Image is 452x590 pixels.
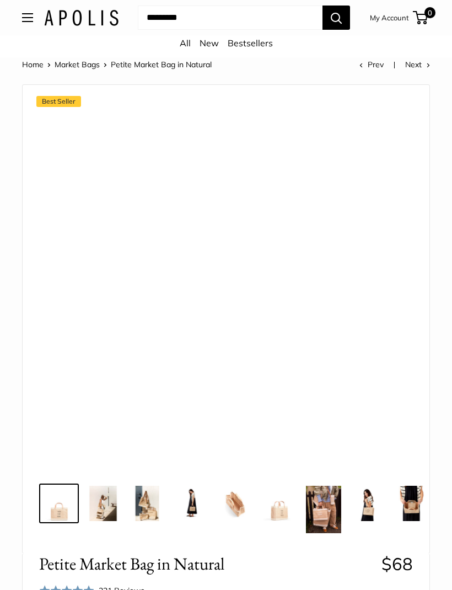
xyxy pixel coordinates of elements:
img: description_Effortless style that elevates every moment [85,486,121,521]
a: description_Effortless style that elevates every moment [83,484,123,523]
a: Home [22,60,44,69]
img: description_Spacious inner area with room for everything. [218,486,253,521]
a: My Account [370,11,409,24]
a: Petite Market Bag in Natural [171,484,211,523]
span: Petite Market Bag in Natural [111,60,212,69]
a: Petite Market Bag in Natural [348,484,388,523]
img: Petite Market Bag in Natural [306,486,341,533]
a: description_Spacious inner area with room for everything. [216,484,255,523]
span: Petite Market Bag in Natural [39,554,373,574]
nav: Breadcrumb [22,57,212,72]
span: 0 [424,7,435,18]
a: 0 [414,11,428,24]
a: Prev [359,60,384,69]
img: description_The Original Market bag in its 4 native styles [130,486,165,521]
span: $68 [381,553,413,575]
span: Best Seller [36,96,81,107]
a: All [180,37,191,49]
img: Petite Market Bag in Natural [394,486,429,521]
a: Bestsellers [228,37,273,49]
a: Petite Market Bag in Natural [304,484,343,535]
a: New [200,37,219,49]
a: Petite Market Bag in Natural [39,484,79,523]
img: Apolis [44,10,119,26]
a: description_The Original Market bag in its 4 native styles [127,484,167,523]
button: Open menu [22,13,33,22]
a: Petite Market Bag in Natural [260,484,299,523]
input: Search... [138,6,322,30]
img: Petite Market Bag in Natural [174,486,209,521]
button: Search [322,6,350,30]
img: Petite Market Bag in Natural [41,486,77,521]
img: Petite Market Bag in Natural [262,486,297,521]
a: Next [405,60,430,69]
a: Market Bags [55,60,100,69]
img: Petite Market Bag in Natural [350,486,385,521]
a: Petite Market Bag in Natural [392,484,432,523]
